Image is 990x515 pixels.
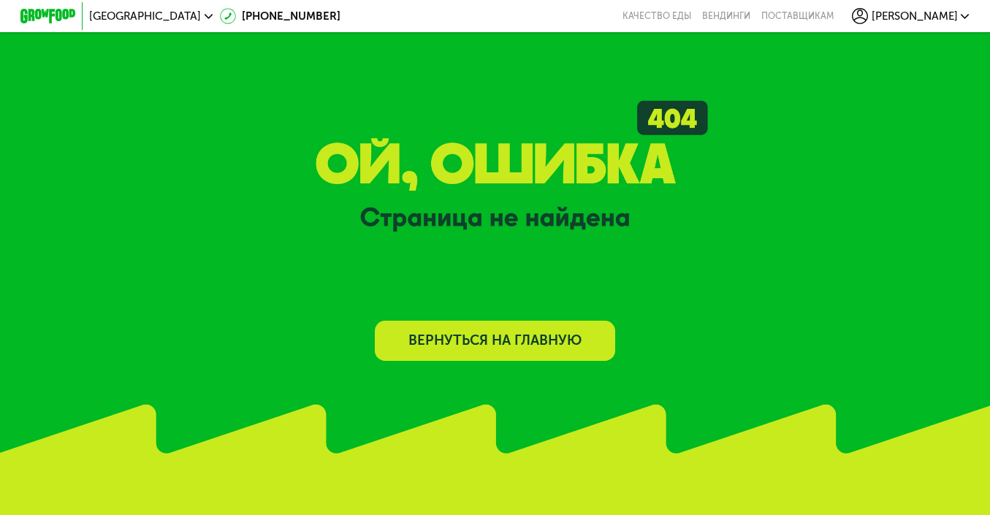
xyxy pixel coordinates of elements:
[622,11,691,22] a: Качество еды
[702,11,750,22] a: Вендинги
[761,11,834,22] div: поставщикам
[375,321,615,361] a: Вернуться на главную
[220,8,340,25] a: [PHONE_NUMBER]
[89,11,201,22] span: [GEOGRAPHIC_DATA]
[872,11,958,22] span: [PERSON_NAME]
